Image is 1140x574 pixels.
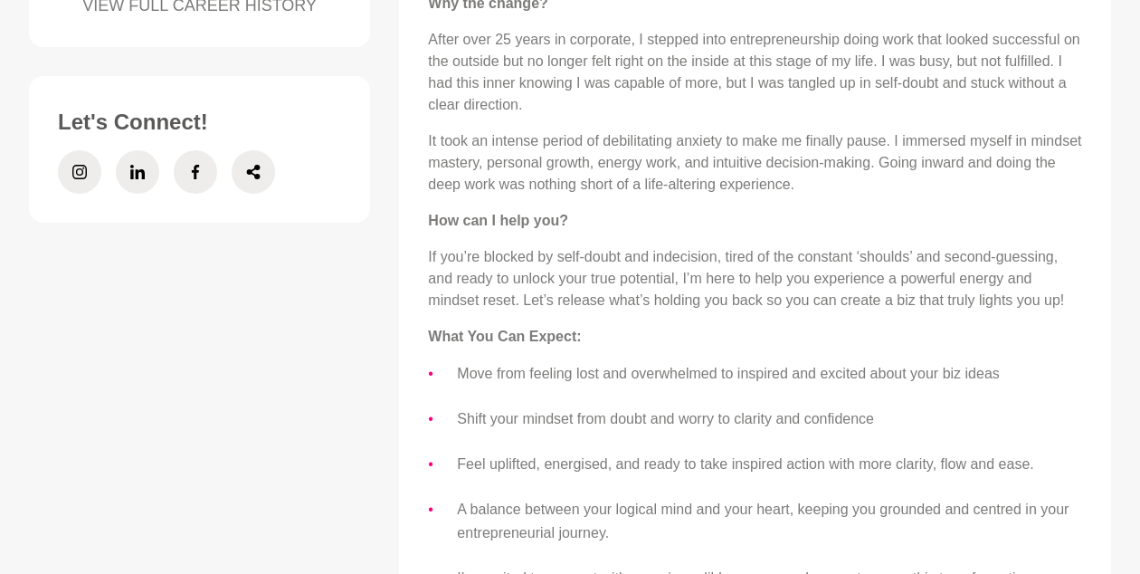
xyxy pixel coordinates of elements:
[58,109,341,136] h3: Let's Connect!
[428,29,1082,116] p: After over 25 years in corporate, I stepped into entrepreneurship doing work that looked successf...
[174,150,217,194] a: Facebook
[457,498,1082,545] li: A balance between your logical mind and your heart, keeping you grounded and centred in your entr...
[232,150,275,194] a: Share
[428,329,581,344] strong: What You Can Expect:
[457,453,1082,476] li: Feel uplifted, energised, and ready to take inspired action with more clarity, flow and ease.
[428,213,568,228] strong: How can I help you?
[457,407,1082,431] li: Shift your mindset from doubt and worry to clarity and confidence
[116,150,159,194] a: LinkedIn
[428,246,1082,311] p: If you’re blocked by self-doubt and indecision, tired of the constant ‘shoulds’ and second-guessi...
[457,362,1082,386] li: Move from feeling lost and overwhelmed to inspired and excited about your biz ideas
[428,130,1082,196] p: It took an intense period of debilitating anxiety to make me finally pause. I immersed myself in ...
[58,150,101,194] a: Instagram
